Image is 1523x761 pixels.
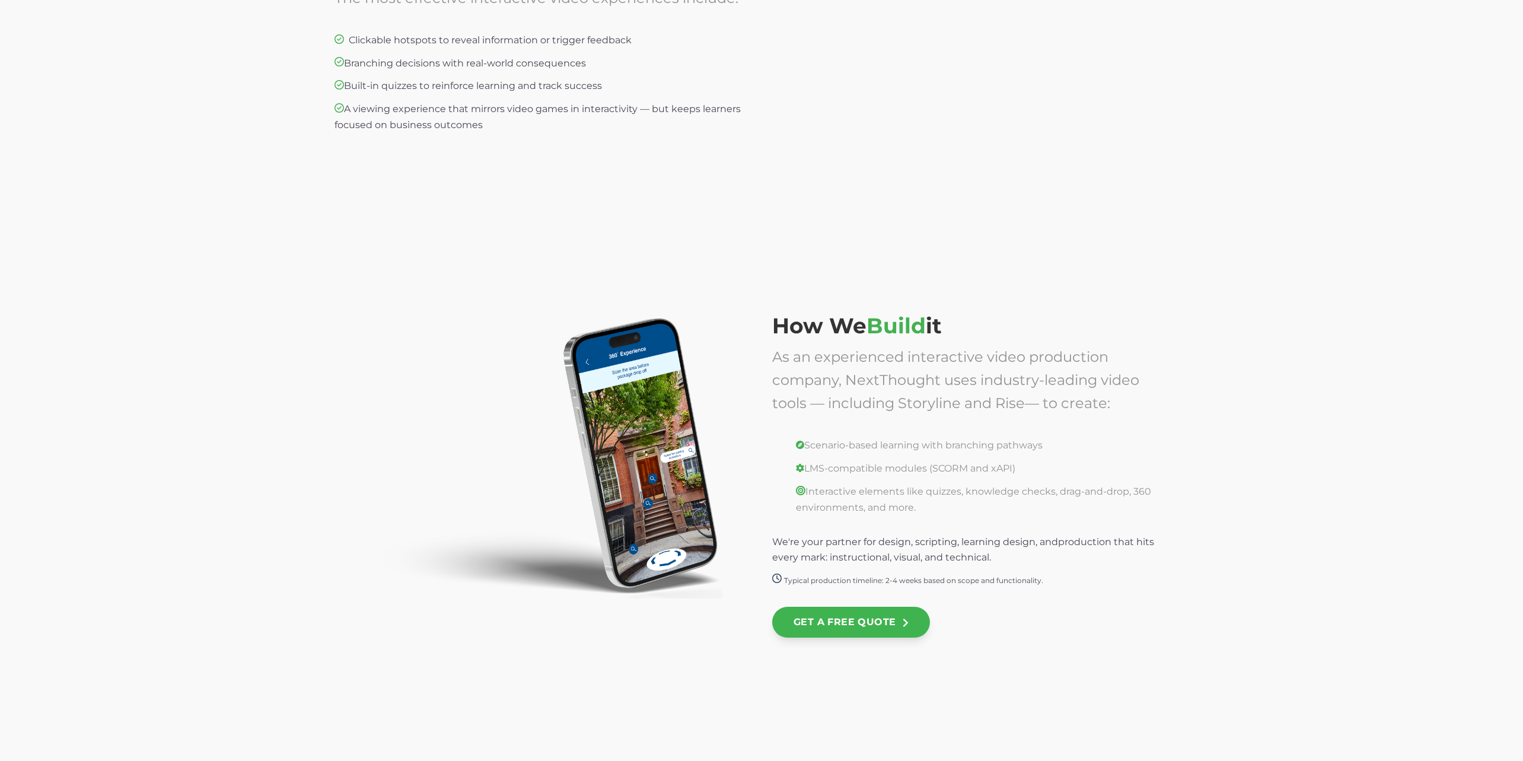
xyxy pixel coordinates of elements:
[796,440,1043,451] span: Scenario-based learning with branching pathways
[334,58,586,69] span: Branching decisions with real-world consequences
[334,103,741,130] span: A viewing experience that mirrors video games in interactivity — but keeps learners focused on bu...
[772,348,1139,412] span: As an experienced interactive video production company, NextThought uses industry-leading video t...
[772,536,1058,547] span: We're your partner for design, scripting, learning design, and
[796,486,1151,513] span: Interactive elements like quizzes, knowledge checks, drag-and-drop, 360 environments, and more.
[349,34,632,46] span: Clickable hotspots to reveal information or trigger feedback
[784,576,1043,585] span: Typical production timeline: 2-4 weeks based on scope and functionality.
[866,313,926,339] span: Build
[772,314,1177,338] h2: How We it
[334,80,602,91] span: Built-in quizzes to reinforce learning and track success
[796,463,1015,474] span: LMS-compatible modules (SCORM and xAPI)
[346,314,722,598] img: 360-phone-mockup-web
[772,536,1154,563] span: production that hits every mark: instructional, visual, and technical.
[772,607,930,638] a: GET A FREE QUOTE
